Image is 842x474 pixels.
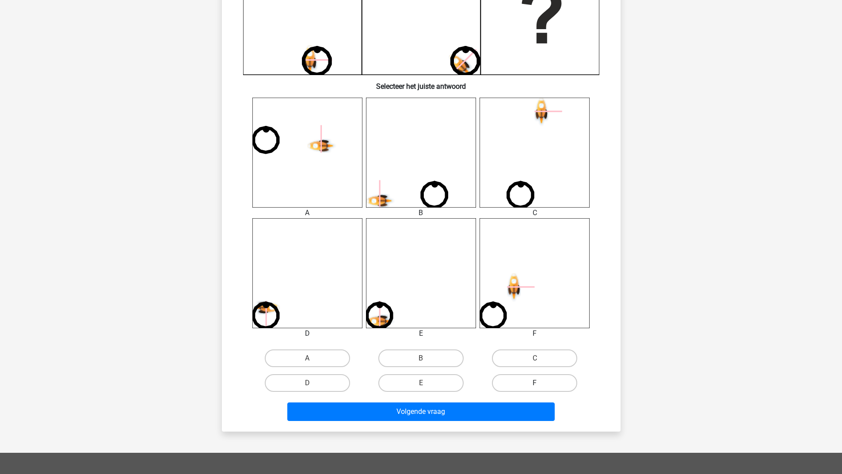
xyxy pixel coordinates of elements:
label: F [492,374,577,392]
button: Volgende vraag [287,402,555,421]
label: C [492,349,577,367]
div: F [473,328,596,339]
label: B [378,349,464,367]
div: C [473,208,596,218]
div: E [359,328,483,339]
div: B [359,208,483,218]
label: A [265,349,350,367]
div: D [246,328,369,339]
label: D [265,374,350,392]
h6: Selecteer het juiste antwoord [236,75,606,91]
label: E [378,374,464,392]
div: A [246,208,369,218]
